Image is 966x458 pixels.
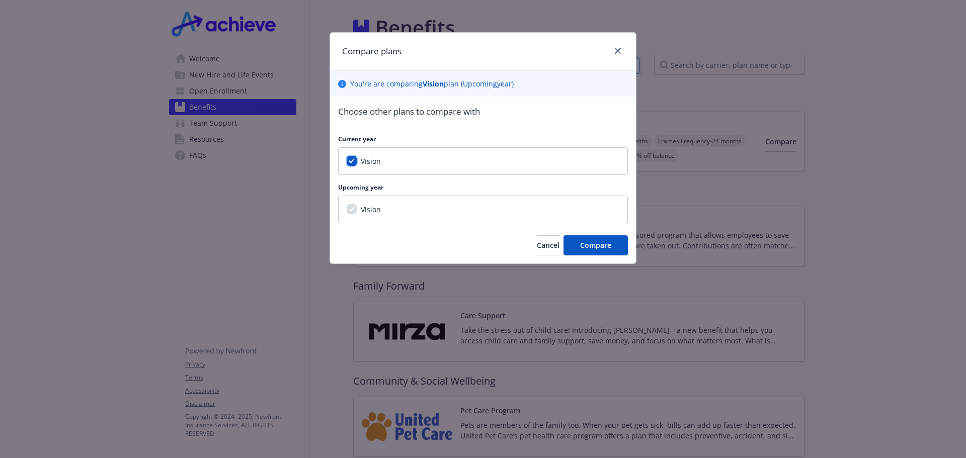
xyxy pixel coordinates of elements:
[537,235,559,255] button: Cancel
[423,79,444,88] b: Vision
[342,45,401,58] h1: Compare plans
[563,235,628,255] button: Compare
[580,240,611,250] span: Compare
[350,78,514,89] p: You ' re are comparing plan ( Upcoming year)
[361,205,381,214] span: Vision
[537,240,559,250] span: Cancel
[338,135,628,143] p: Current year
[338,105,628,118] p: Choose other plans to compare with
[612,45,624,57] a: close
[361,156,381,166] span: Vision
[338,183,628,192] p: Upcoming year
